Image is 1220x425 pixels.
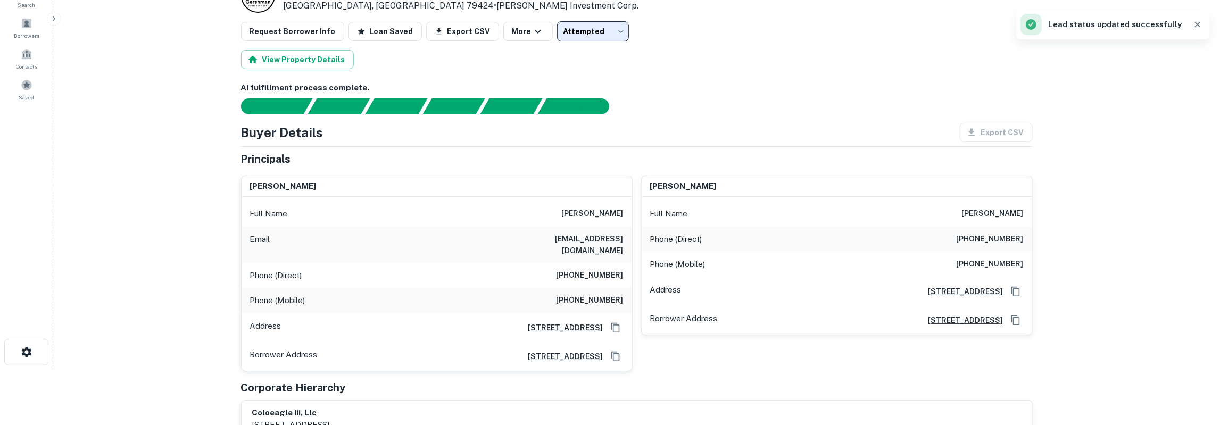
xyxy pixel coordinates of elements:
a: Contacts [3,44,50,73]
button: View Property Details [241,50,354,69]
div: Principals found, still searching for contact information. This may take time... [480,98,542,114]
h6: [PHONE_NUMBER] [957,258,1024,271]
a: Borrowers [3,13,50,42]
button: Export CSV [426,22,499,41]
h4: Buyer Details [241,123,323,142]
a: [STREET_ADDRESS] [520,351,603,362]
p: Phone (Direct) [650,233,702,246]
span: Contacts [16,62,37,71]
h6: [PHONE_NUMBER] [957,233,1024,246]
button: Copy Address [608,320,624,336]
a: [PERSON_NAME] Investment Corp. [497,1,639,11]
div: Sending borrower request to AI... [228,98,308,114]
div: Attempted [557,21,629,41]
p: Address [250,320,281,336]
div: Lead status updated successfully [1020,14,1182,35]
h6: [PERSON_NAME] [250,180,317,193]
p: Phone (Direct) [250,269,302,282]
a: [STREET_ADDRESS] [920,314,1003,326]
h5: Corporate Hierarchy [241,380,346,396]
span: Borrowers [14,31,39,40]
button: Copy Address [1008,312,1024,328]
button: Copy Address [608,348,624,364]
a: [STREET_ADDRESS] [520,322,603,334]
h6: [EMAIL_ADDRESS][DOMAIN_NAME] [496,233,624,256]
button: Request Borrower Info [241,22,344,41]
h6: [PHONE_NUMBER] [557,269,624,282]
div: Principals found, AI now looking for contact information... [422,98,485,114]
h6: AI fulfillment process complete. [241,82,1033,94]
h6: [PHONE_NUMBER] [557,294,624,307]
span: Search [18,1,36,9]
p: Address [650,284,682,299]
p: Phone (Mobile) [250,294,305,307]
div: Your request is received and processing... [308,98,370,114]
a: Saved [3,75,50,104]
h6: [PERSON_NAME] [962,207,1024,220]
h5: Principals [241,151,291,167]
h6: [PERSON_NAME] [562,207,624,220]
span: Saved [19,93,35,102]
h6: coloeagle iii, llc [252,407,330,419]
h6: [PERSON_NAME] [650,180,717,193]
button: Copy Address [1008,284,1024,299]
div: AI fulfillment process complete. [538,98,622,114]
a: [STREET_ADDRESS] [920,286,1003,297]
p: Borrower Address [650,312,718,328]
iframe: Chat Widget [1167,340,1220,391]
button: Loan Saved [348,22,422,41]
div: Documents found, AI parsing details... [365,98,427,114]
button: More [503,22,553,41]
p: Full Name [250,207,288,220]
p: Phone (Mobile) [650,258,706,271]
p: Email [250,233,270,256]
p: Full Name [650,207,688,220]
p: Borrower Address [250,348,318,364]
